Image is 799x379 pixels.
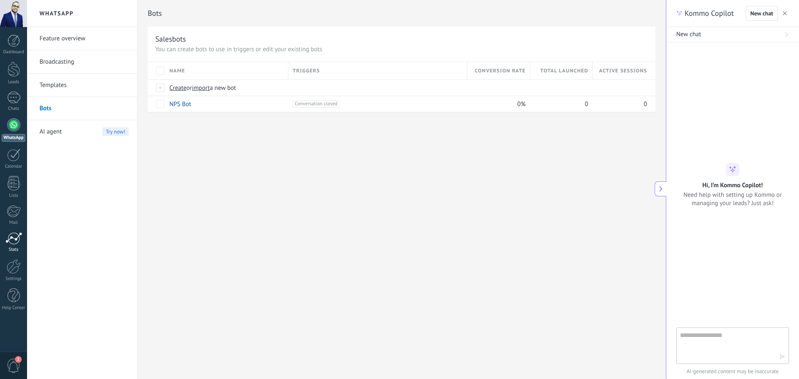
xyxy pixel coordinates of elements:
div: Bots [593,80,647,96]
div: Lists [2,193,26,198]
span: 2 [15,356,22,363]
div: 0 [593,96,647,112]
span: Total launched [540,67,588,75]
li: AI agent [27,120,137,143]
span: AI-generated content may be inaccurate [676,367,789,376]
span: New chat [676,30,701,39]
span: or [186,84,192,92]
div: Leads [2,79,26,85]
span: Try now! [102,127,129,136]
span: import [192,84,210,92]
span: Create [169,84,186,92]
div: Bots [530,80,589,96]
span: 0% [517,100,526,108]
div: 0 [530,96,589,112]
span: 0 [644,100,647,108]
span: Conversation closed [293,100,340,108]
div: 0% [467,96,526,112]
span: a new bot [210,84,236,92]
li: Bots [27,97,137,120]
div: Calendar [2,164,26,169]
h2: Hi, I’m Kommo Copilot! [702,181,763,189]
a: Broadcasting [40,50,129,74]
button: New chat [746,6,778,21]
div: Settings [2,276,26,282]
h2: Bots [148,5,655,22]
li: Broadcasting [27,50,137,74]
span: AI agent [40,120,62,144]
a: NPS Bot [169,100,191,108]
p: You can create bots to use in triggers or edit your existing bots [155,45,648,53]
div: Salesbots [155,34,186,44]
div: Mail [2,220,26,225]
span: New chat [750,10,773,16]
div: Stats [2,247,26,253]
span: Active sessions [599,67,647,75]
a: Feature overview [40,27,129,50]
a: Bots [40,97,129,120]
a: Templates [40,74,129,97]
span: Need help with setting up Kommo or managing your leads? Just ask! [676,191,789,207]
a: AI agentTry now! [40,120,129,144]
span: Conversion rate [475,67,526,75]
li: Feature overview [27,27,137,50]
span: Triggers [293,67,320,75]
div: Dashboard [2,50,26,55]
span: 0 [585,100,588,108]
div: Help Center [2,305,26,311]
button: New chat [666,27,799,42]
div: WhatsApp [2,134,25,142]
span: Name [169,67,185,75]
li: Templates [27,74,137,97]
div: Chats [2,106,26,111]
span: Kommo Copilot [685,8,734,18]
